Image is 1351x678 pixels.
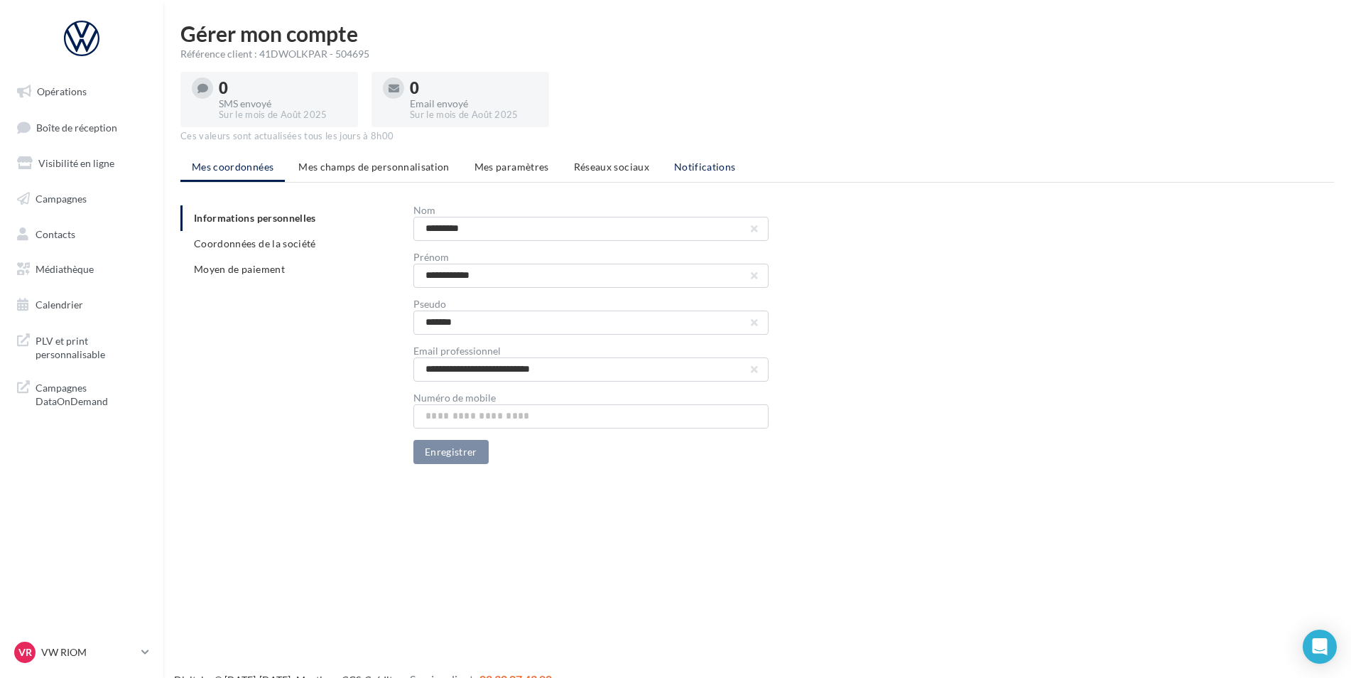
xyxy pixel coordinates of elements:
[413,440,489,464] button: Enregistrer
[219,109,347,122] div: Sur le mois de Août 2025
[9,112,155,143] a: Boîte de réception
[194,237,316,249] span: Coordonnées de la société
[413,346,769,356] div: Email professionnel
[413,205,769,215] div: Nom
[474,161,549,173] span: Mes paramètres
[219,99,347,109] div: SMS envoyé
[38,157,114,169] span: Visibilité en ligne
[180,23,1334,44] h1: Gérer mon compte
[410,80,538,96] div: 0
[219,80,347,96] div: 0
[18,645,32,660] span: VR
[9,77,155,107] a: Opérations
[9,149,155,178] a: Visibilité en ligne
[41,645,136,660] p: VW RIOM
[574,161,649,173] span: Réseaux sociaux
[298,161,450,173] span: Mes champs de personnalisation
[9,290,155,320] a: Calendrier
[36,263,94,275] span: Médiathèque
[1303,630,1337,664] div: Open Intercom Messenger
[9,372,155,414] a: Campagnes DataOnDemand
[413,393,769,403] div: Numéro de mobile
[11,639,152,666] a: VR VW RIOM
[9,220,155,249] a: Contacts
[413,299,769,309] div: Pseudo
[36,331,146,362] span: PLV et print personnalisable
[410,99,538,109] div: Email envoyé
[36,193,87,205] span: Campagnes
[37,85,87,97] span: Opérations
[36,298,83,311] span: Calendrier
[36,227,75,240] span: Contacts
[36,121,117,133] span: Boîte de réception
[194,263,285,275] span: Moyen de paiement
[180,130,1334,143] div: Ces valeurs sont actualisées tous les jours à 8h00
[36,378,146,409] span: Campagnes DataOnDemand
[9,184,155,214] a: Campagnes
[9,254,155,284] a: Médiathèque
[410,109,538,122] div: Sur le mois de Août 2025
[413,252,769,262] div: Prénom
[180,47,1334,61] div: Référence client : 41DWOLKPAR - 504695
[674,161,736,173] span: Notifications
[9,325,155,367] a: PLV et print personnalisable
